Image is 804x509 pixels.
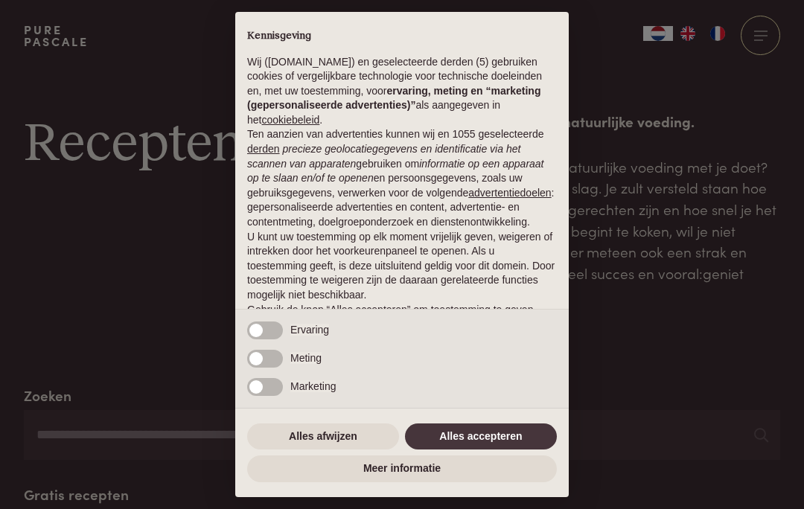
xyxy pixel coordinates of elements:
h2: Kennisgeving [247,30,557,43]
button: Alles accepteren [405,423,557,450]
button: derden [247,142,280,157]
span: Marketing [290,380,336,392]
span: Meting [290,352,322,364]
button: Meer informatie [247,455,557,482]
p: Gebruik de knop “Alles accepteren” om toestemming te geven. Gebruik de knop “Alles afwijzen” om d... [247,303,557,347]
a: cookiebeleid [261,114,319,126]
p: Wij ([DOMAIN_NAME]) en geselecteerde derden (5) gebruiken cookies of vergelijkbare technologie vo... [247,55,557,128]
strong: ervaring, meting en “marketing (gepersonaliseerde advertenties)” [247,85,540,112]
p: Ten aanzien van advertenties kunnen wij en 1055 geselecteerde gebruiken om en persoonsgegevens, z... [247,127,557,229]
em: informatie op een apparaat op te slaan en/of te openen [247,158,544,185]
button: Alles afwijzen [247,423,399,450]
p: U kunt uw toestemming op elk moment vrijelijk geven, weigeren of intrekken door het voorkeurenpan... [247,230,557,303]
button: advertentiedoelen [468,186,551,201]
em: precieze geolocatiegegevens en identificatie via het scannen van apparaten [247,143,520,170]
span: Ervaring [290,324,329,336]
